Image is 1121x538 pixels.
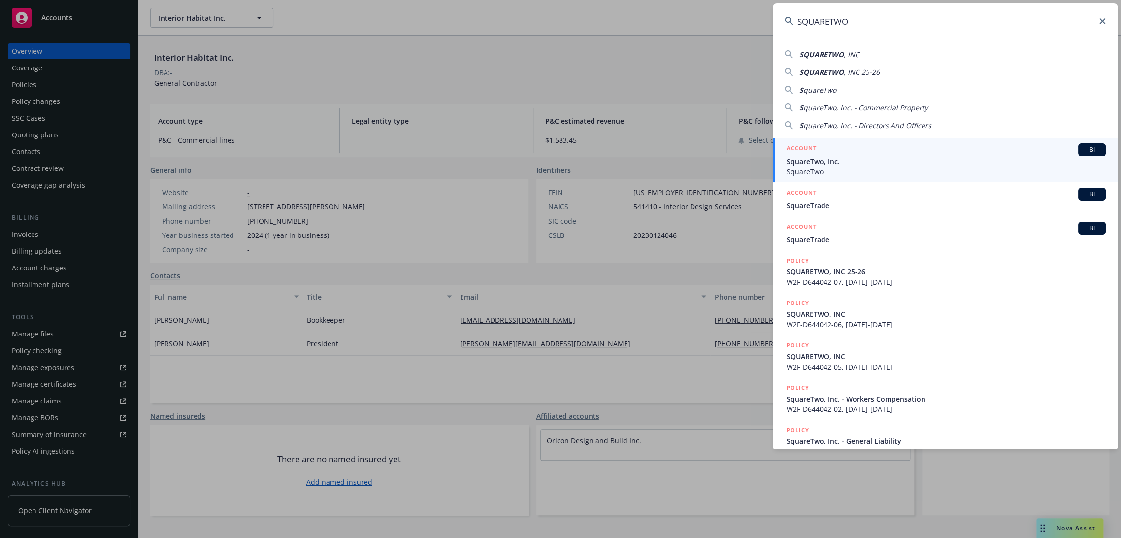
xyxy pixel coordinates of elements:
span: BI [1082,190,1102,199]
span: SquareTwo, Inc. - General Liability [787,436,1106,446]
span: SQUARETWO, INC [787,351,1106,362]
a: POLICYSQUARETWO, INC 25-26W2F-D644042-07, [DATE]-[DATE] [773,250,1118,293]
span: , INC [844,50,859,59]
h5: POLICY [787,298,809,308]
a: POLICYSQUARETWO, INCW2F-D644042-06, [DATE]-[DATE] [773,293,1118,335]
h5: POLICY [787,425,809,435]
span: S [799,85,803,95]
span: , INC 25-26 [844,67,880,77]
a: POLICYSQUARETWO, INCW2F-D644042-05, [DATE]-[DATE] [773,335,1118,377]
a: ACCOUNTBISquareTrade [773,216,1118,250]
span: SquareTwo [787,167,1106,177]
span: GLO066710, [DATE]-[DATE] [787,446,1106,457]
span: W2F-D644042-05, [DATE]-[DATE] [787,362,1106,372]
span: SQUARETWO, INC 25-26 [787,267,1106,277]
span: SquareTwo, Inc. - Workers Compensation [787,394,1106,404]
h5: ACCOUNT [787,143,817,155]
span: SquareTrade [787,235,1106,245]
a: POLICYSquareTwo, Inc. - Workers CompensationW2F-D644042-02, [DATE]-[DATE] [773,377,1118,420]
h5: ACCOUNT [787,188,817,200]
a: ACCOUNTBISquareTrade [773,182,1118,216]
h5: ACCOUNT [787,222,817,234]
span: SQUARETWO, INC [787,309,1106,319]
span: W2F-D644042-06, [DATE]-[DATE] [787,319,1106,330]
span: W2F-D644042-02, [DATE]-[DATE] [787,404,1106,414]
span: SquareTrade [787,201,1106,211]
span: BI [1082,224,1102,233]
span: BI [1082,145,1102,154]
h5: POLICY [787,256,809,266]
span: W2F-D644042-07, [DATE]-[DATE] [787,277,1106,287]
h5: POLICY [787,383,809,393]
h5: POLICY [787,340,809,350]
span: SQUARETWO [799,67,844,77]
span: quareTwo [803,85,836,95]
input: Search... [773,3,1118,39]
span: SQUARETWO [799,50,844,59]
span: quareTwo, Inc. - Directors And Officers [803,121,931,130]
a: ACCOUNTBISquareTwo, Inc.SquareTwo [773,138,1118,182]
span: quareTwo, Inc. - Commercial Property [803,103,928,112]
span: S [799,103,803,112]
span: SquareTwo, Inc. [787,156,1106,167]
span: S [799,121,803,130]
a: POLICYSquareTwo, Inc. - General LiabilityGLO066710, [DATE]-[DATE] [773,420,1118,462]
